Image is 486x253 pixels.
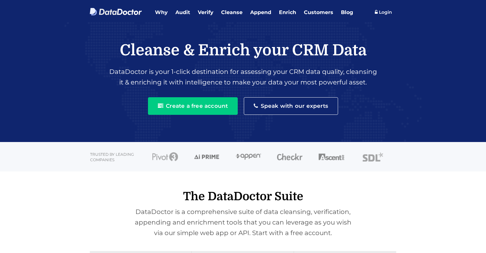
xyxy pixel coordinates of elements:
a: Blog [337,3,357,17]
span: Append [250,9,271,15]
img: iprime [194,153,220,160]
a: Why [151,3,172,17]
span: Blog [341,9,353,15]
p: DataDoctor is your 1-click destination for assessing your CRM data quality, cleansing it & enrich... [59,63,427,88]
a: Customers [300,3,337,17]
button: Create a free account [148,97,238,115]
a: Login [370,7,397,17]
a: Verify [194,3,217,17]
a: Enrich [275,3,300,17]
span: Audit [175,9,190,15]
span: Customers [304,9,333,15]
h3: DataDoctor is a comprehensive suite of data cleansing, verification, appending and enrichment too... [85,207,401,238]
h2: The DataDoctor Suite [85,190,401,203]
p: TRUSTED BY LEADING COMPANIES [90,142,135,162]
a: Cleanse [217,3,246,17]
span: Enrich [279,9,296,15]
img: pivot3 [152,152,178,161]
img: checkr [277,153,303,161]
a: Audit [172,3,194,17]
a: Append [246,3,275,17]
h1: Cleanse & Enrich your CRM Data [59,41,427,60]
button: Speak with our experts [244,97,338,115]
span: Verify [198,9,213,15]
span: Why [155,9,168,15]
img: appen [235,154,261,160]
span: Cleanse [221,9,243,15]
img: sdl [363,152,383,162]
img: ascent [319,154,344,160]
